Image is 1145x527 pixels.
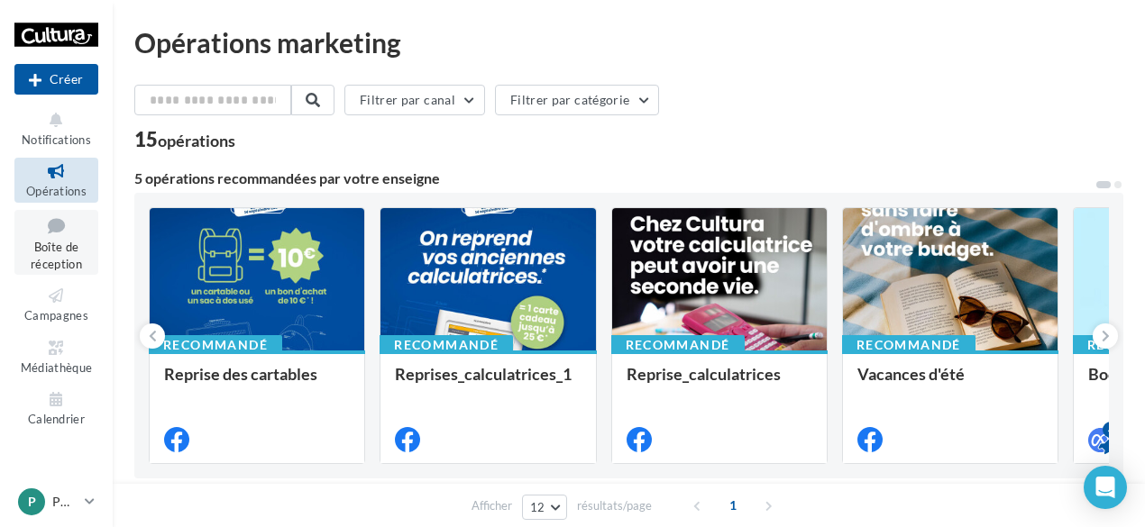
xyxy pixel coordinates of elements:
div: Open Intercom Messenger [1084,466,1127,509]
div: opérations [158,132,235,149]
p: PUBLIER [52,493,78,511]
div: Recommandé [149,335,282,355]
span: Notifications [22,132,91,147]
div: Recommandé [380,335,513,355]
div: Nouvelle campagne [14,64,98,95]
span: Campagnes [24,308,88,323]
span: P [28,493,36,511]
a: Calendrier [14,386,98,430]
span: Boîte de réception [31,240,82,271]
a: Médiathèque [14,334,98,378]
a: Boîte de réception [14,210,98,276]
span: Médiathèque [21,360,93,375]
div: Recommandé [611,335,745,355]
button: Notifications [14,106,98,150]
span: Opérations [26,184,87,198]
div: Reprise_calculatrices [627,365,812,401]
div: Recommandé [842,335,976,355]
div: 4 [1103,422,1119,438]
span: Afficher [472,497,512,514]
span: 1 [719,491,747,520]
a: Campagnes [14,282,98,326]
a: P PUBLIER [14,485,98,519]
div: 5 opérations recommandées par votre enseigne [134,171,1095,186]
div: Reprise des cartables [164,365,350,401]
a: Opérations [14,158,98,202]
button: Filtrer par catégorie [495,85,659,115]
div: Vacances d'été [857,365,1043,401]
span: 12 [530,500,545,514]
span: résultats/page [577,497,652,514]
div: Reprises_calculatrices_1 [395,365,581,401]
div: Opérations marketing [134,29,1123,56]
span: Calendrier [28,412,85,426]
button: Filtrer par canal [344,85,485,115]
button: Créer [14,64,98,95]
button: 12 [522,495,568,520]
div: 15 [134,130,235,150]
